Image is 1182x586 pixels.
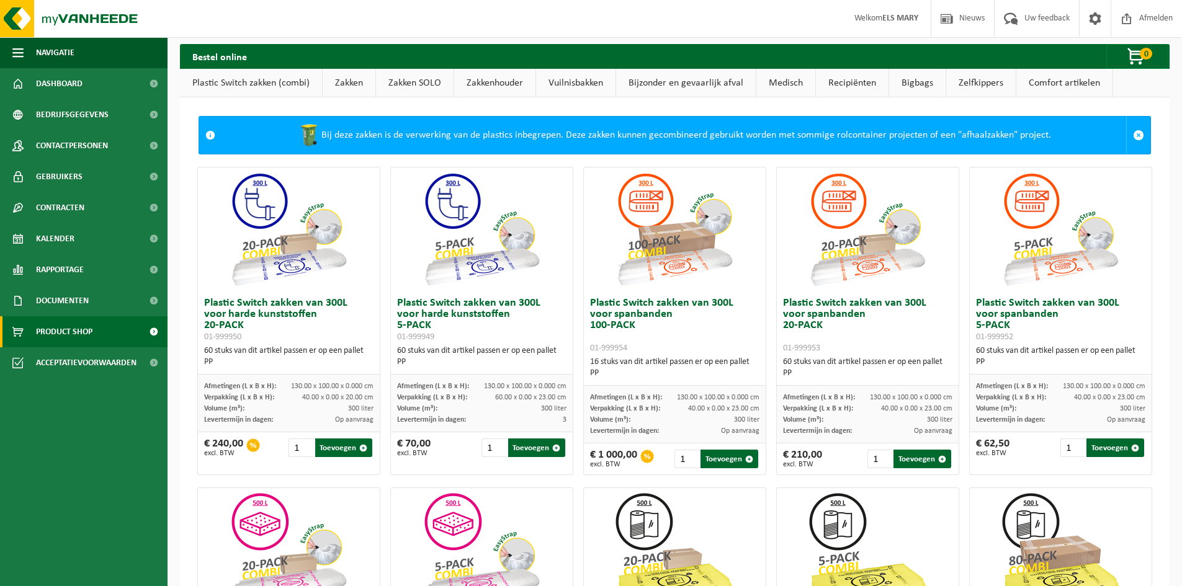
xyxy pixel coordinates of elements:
a: Comfort artikelen [1016,69,1113,97]
span: Verpakking (L x B x H): [204,394,274,401]
h2: Bestel online [180,44,259,68]
span: Gebruikers [36,161,83,192]
input: 1 [289,438,313,457]
span: Kalender [36,223,74,254]
span: 300 liter [927,416,952,424]
img: 01-999953 [805,167,929,291]
div: € 62,50 [976,438,1010,457]
span: Afmetingen (L x B x H): [397,383,469,390]
span: 40.00 x 0.00 x 23.00 cm [688,405,759,412]
img: 01-999954 [612,167,737,291]
span: Documenten [36,285,89,316]
span: excl. BTW [397,450,431,457]
a: Medisch [756,69,815,97]
button: Toevoegen [315,438,373,457]
h3: Plastic Switch zakken van 300L voor spanbanden 20-PACK [783,298,952,353]
span: Levertermijn in dagen: [783,427,852,435]
span: Volume (m³): [204,405,244,412]
span: Levertermijn in dagen: [590,427,659,435]
span: 130.00 x 100.00 x 0.000 cm [677,394,759,401]
a: Zelfkippers [946,69,1016,97]
span: 130.00 x 100.00 x 0.000 cm [1063,383,1145,390]
span: Volume (m³): [783,416,823,424]
span: 300 liter [541,405,566,412]
span: Volume (m³): [397,405,437,412]
span: Afmetingen (L x B x H): [204,383,276,390]
span: Levertermijn in dagen: [204,416,273,424]
span: Dashboard [36,68,83,99]
span: excl. BTW [590,461,637,468]
a: Recipiënten [816,69,889,97]
span: 01-999952 [976,332,1013,342]
span: Bedrijfsgegevens [36,99,109,130]
span: 300 liter [734,416,759,424]
div: 60 stuks van dit artikel passen er op een pallet [204,345,374,368]
a: Zakken [323,69,375,97]
span: Contracten [36,192,84,223]
span: Volume (m³): [590,416,630,424]
div: 60 stuks van dit artikel passen er op een pallet [976,345,1145,368]
span: 01-999950 [204,332,241,342]
span: 01-999954 [590,344,627,353]
button: Toevoegen [508,438,566,457]
div: PP [590,368,759,379]
span: 01-999953 [783,344,820,353]
a: Bigbags [889,69,946,97]
img: 01-999949 [419,167,544,291]
span: Op aanvraag [1107,416,1145,424]
strong: ELS MARY [882,14,918,23]
div: 60 stuks van dit artikel passen er op een pallet [783,357,952,379]
h3: Plastic Switch zakken van 300L voor spanbanden 5-PACK [976,298,1145,342]
button: Toevoegen [893,450,951,468]
div: 16 stuks van dit artikel passen er op een pallet [590,357,759,379]
div: PP [204,357,374,368]
input: 1 [674,450,699,468]
button: Toevoegen [701,450,758,468]
h3: Plastic Switch zakken van 300L voor harde kunststoffen 20-PACK [204,298,374,342]
span: Volume (m³): [976,405,1016,412]
span: Levertermijn in dagen: [976,416,1045,424]
span: 60.00 x 0.00 x 23.00 cm [495,394,566,401]
span: 130.00 x 100.00 x 0.000 cm [484,383,566,390]
span: Rapportage [36,254,84,285]
button: 0 [1106,44,1168,69]
span: 0 [1140,48,1152,60]
span: Contactpersonen [36,130,108,161]
span: Op aanvraag [721,427,759,435]
a: Plastic Switch zakken (combi) [180,69,322,97]
div: PP [976,357,1145,368]
a: Zakken SOLO [376,69,454,97]
img: WB-0240-HPE-GN-50.png [297,123,321,148]
h3: Plastic Switch zakken van 300L voor spanbanden 100-PACK [590,298,759,353]
span: Op aanvraag [914,427,952,435]
a: Sluit melding [1126,117,1150,154]
span: 130.00 x 100.00 x 0.000 cm [291,383,374,390]
div: € 210,00 [783,450,822,468]
span: 40.00 x 0.00 x 23.00 cm [881,405,952,412]
input: 1 [867,450,892,468]
div: € 240,00 [204,438,243,457]
span: Verpakking (L x B x H): [590,405,660,412]
div: PP [397,357,566,368]
span: 3 [563,416,566,424]
span: 01-999949 [397,332,434,342]
span: Product Shop [36,316,92,347]
span: 130.00 x 100.00 x 0.000 cm [870,394,952,401]
span: excl. BTW [204,450,243,457]
div: € 70,00 [397,438,431,457]
img: 01-999950 [226,167,351,291]
div: € 1 000,00 [590,450,637,468]
span: 300 liter [1120,405,1145,412]
input: 1 [481,438,506,457]
a: Zakkenhouder [454,69,535,97]
a: Bijzonder en gevaarlijk afval [616,69,756,97]
div: PP [783,368,952,379]
span: excl. BTW [783,461,822,468]
span: Acceptatievoorwaarden [36,347,137,378]
span: Verpakking (L x B x H): [976,394,1046,401]
span: Afmetingen (L x B x H): [976,383,1048,390]
span: 300 liter [348,405,374,412]
span: Verpakking (L x B x H): [397,394,467,401]
span: Levertermijn in dagen: [397,416,466,424]
input: 1 [1060,438,1085,457]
